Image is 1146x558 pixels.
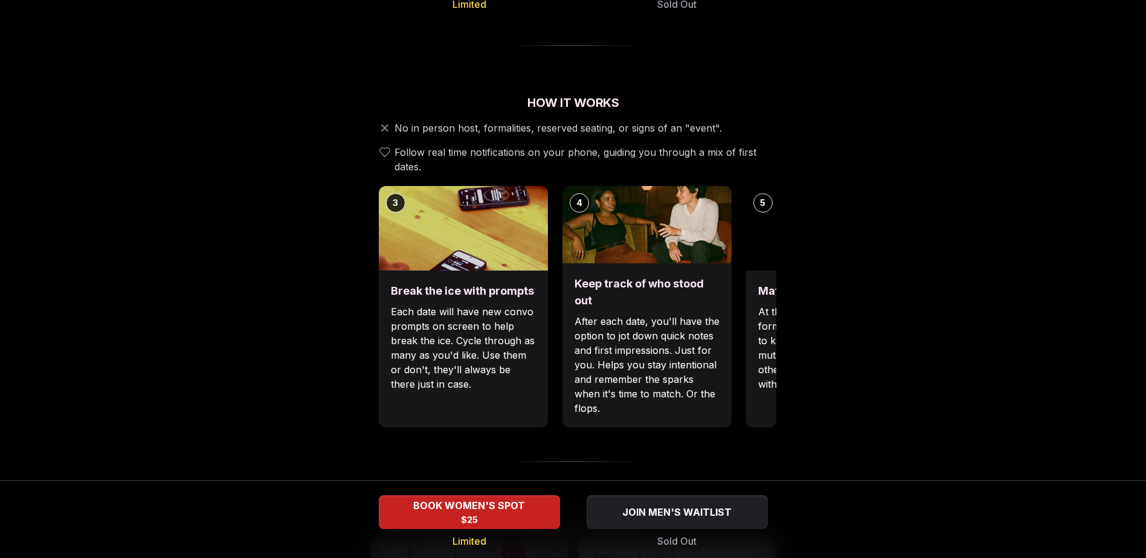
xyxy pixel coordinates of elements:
[575,314,719,415] p: After each date, you'll have the option to jot down quick notes and first impressions. Just for y...
[570,193,589,213] div: 4
[657,534,697,548] span: Sold Out
[758,304,903,391] p: At the end, you'll get a match form to choose who you'd like to keep connecting with. If it's mut...
[386,193,405,213] div: 3
[391,283,536,300] h3: Break the ice with prompts
[562,186,732,263] img: Keep track of who stood out
[411,498,527,513] span: BOOK WOMEN'S SPOT
[391,304,536,391] p: Each date will have new convo prompts on screen to help break the ice. Cycle through as many as y...
[746,186,915,271] img: Match after, not during
[575,275,719,309] h3: Keep track of who stood out
[620,505,734,519] span: JOIN MEN'S WAITLIST
[370,94,776,111] h2: How It Works
[379,495,560,529] button: BOOK WOMEN'S SPOT - Limited
[394,145,771,174] span: Follow real time notifications on your phone, guiding you through a mix of first dates.
[587,495,768,529] button: JOIN MEN'S WAITLIST - Sold Out
[379,186,548,271] img: Break the ice with prompts
[452,534,486,548] span: Limited
[753,193,773,213] div: 5
[461,514,478,526] span: $25
[758,283,903,300] h3: Match after, not during
[394,121,722,135] span: No in person host, formalities, reserved seating, or signs of an "event".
